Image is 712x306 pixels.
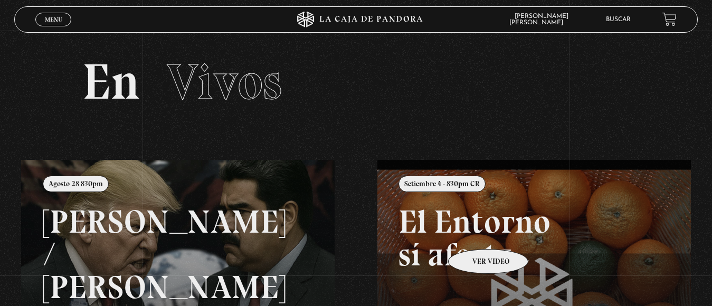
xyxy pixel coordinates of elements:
span: Menu [45,16,62,23]
span: Cerrar [41,25,66,32]
span: [PERSON_NAME] [PERSON_NAME] [509,13,574,26]
a: View your shopping cart [662,12,677,26]
h2: En [82,57,629,107]
a: Buscar [606,16,631,23]
span: Vivos [167,52,282,112]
